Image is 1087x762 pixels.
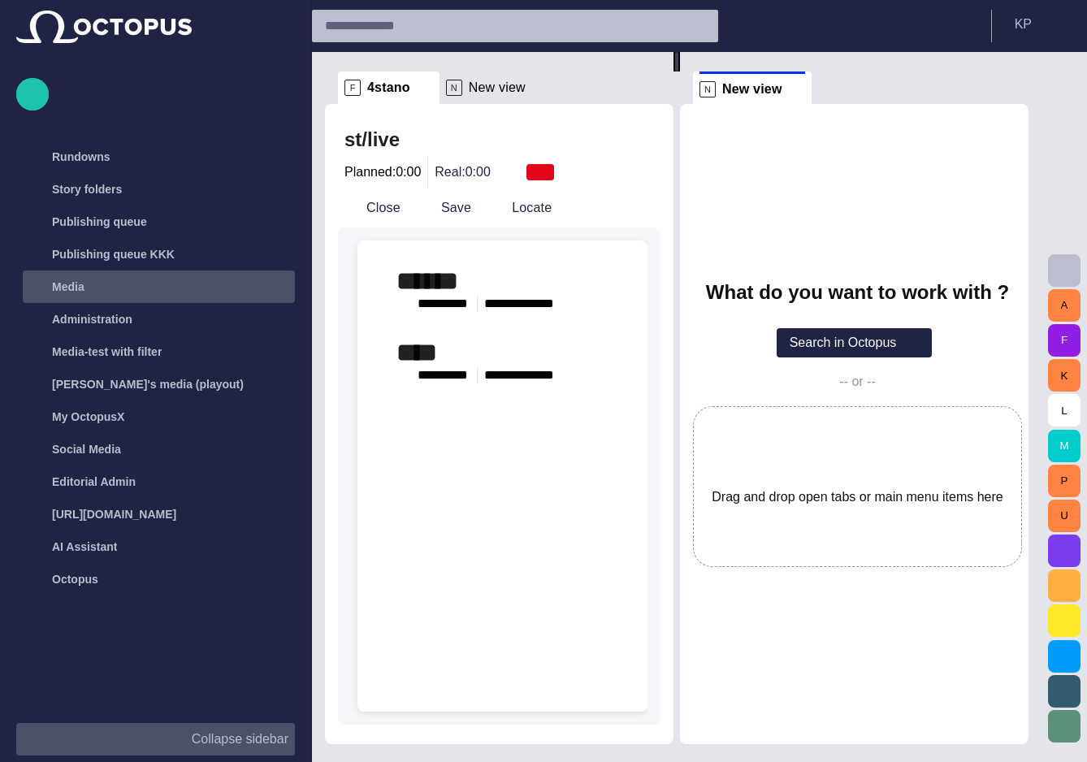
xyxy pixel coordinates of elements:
[483,193,557,223] button: Locate
[52,344,162,360] p: Media-test with filter
[52,246,175,262] p: Publishing queue KKK
[344,127,400,153] h2: st/live
[1048,430,1081,462] button: M
[52,571,98,587] p: Octopus
[344,80,361,96] p: F
[344,162,421,182] p: Planned: 0:00
[52,311,132,327] p: Administration
[839,374,875,390] p: -- or --
[1048,289,1081,322] button: A
[16,723,295,756] button: Collapse sidebar
[435,162,491,182] p: Real: 0:00
[1048,359,1081,392] button: K
[16,336,295,368] div: Media-test with filter
[16,530,295,563] div: AI Assistant
[16,271,295,303] div: Media
[338,193,406,223] button: Close
[1048,324,1081,357] button: F
[16,206,295,238] div: Publishing queue
[699,81,716,97] p: N
[1048,465,1081,497] button: P
[52,181,122,197] p: Story folders
[413,193,477,223] button: Save
[338,71,440,104] div: F4stano
[1048,500,1081,532] button: U
[693,71,812,104] div: NNew view
[52,506,176,522] p: [URL][DOMAIN_NAME]
[777,328,933,357] button: Search in Octopus
[16,498,295,530] div: [URL][DOMAIN_NAME]
[16,11,192,43] img: Octopus News Room
[1048,394,1081,426] button: L
[367,80,410,96] span: 4stano
[52,376,244,392] p: [PERSON_NAME]'s media (playout)
[52,214,147,230] p: Publishing queue
[52,474,136,490] p: Editorial Admin
[52,149,110,165] p: Rundowns
[192,730,288,749] p: Collapse sidebar
[1002,10,1077,39] button: KP
[52,539,117,555] p: AI Assistant
[469,80,526,96] span: New view
[16,368,295,400] div: [PERSON_NAME]'s media (playout)
[722,81,782,97] span: New view
[16,563,295,595] div: Octopus
[52,441,121,457] p: Social Media
[16,141,295,595] ul: main menu
[52,409,124,425] p: My OctopusX
[446,80,462,96] p: N
[52,279,84,295] p: Media
[1015,15,1032,34] p: K P
[440,71,555,104] div: NNew view
[706,281,1009,304] h2: What do you want to work with ?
